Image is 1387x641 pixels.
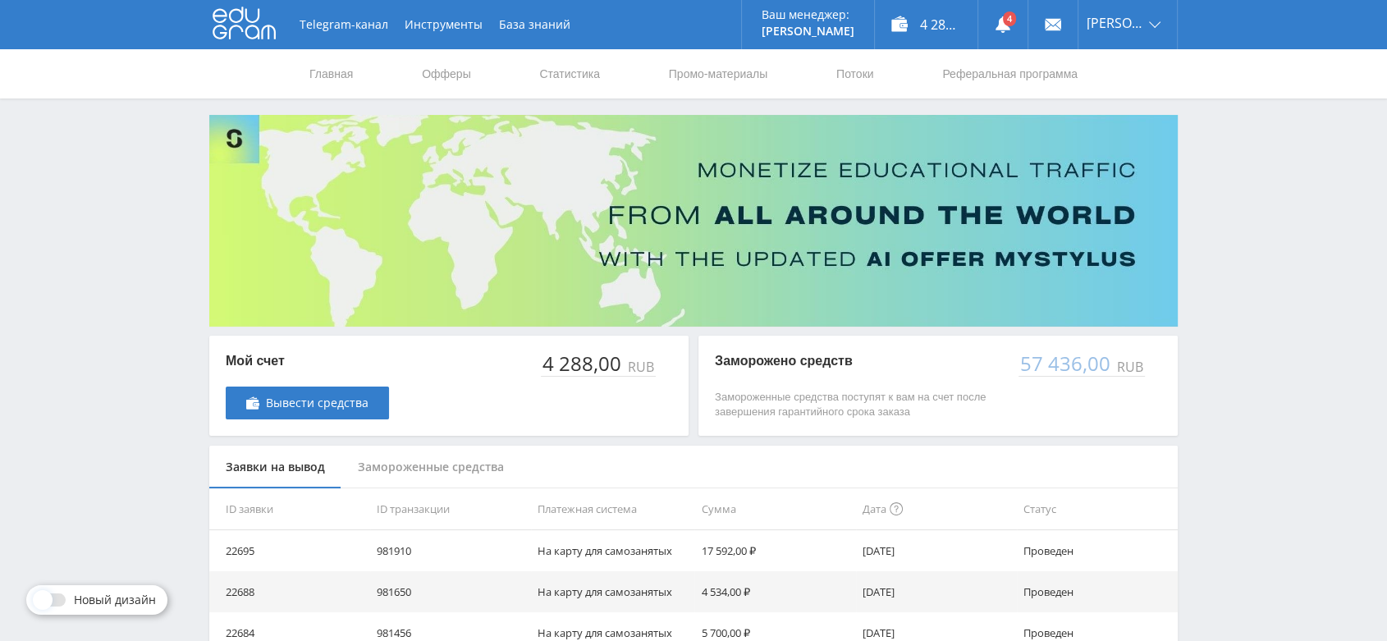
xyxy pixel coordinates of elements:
td: [DATE] [856,530,1017,571]
td: 22695 [209,530,370,571]
span: Новый дизайн [74,593,156,607]
th: ID заявки [209,488,370,530]
div: 4 288,00 [541,352,625,375]
td: 981910 [370,530,531,571]
p: [PERSON_NAME] [762,25,854,38]
td: 981650 [370,571,531,612]
a: Промо-материалы [667,49,769,98]
img: Banner [209,115,1178,327]
span: Вывести средства [266,396,368,410]
a: Вывести средства [226,387,389,419]
td: [DATE] [856,571,1017,612]
td: 17 592,00 ₽ [694,530,855,571]
a: Офферы [420,49,473,98]
th: ID транзакции [370,488,531,530]
div: Заявки на вывод [209,446,341,489]
p: Мой счет [226,352,389,370]
p: Замороженные средства поступят к вам на счет после завершения гарантийного срока заказа [715,390,1002,419]
p: Заморожено средств [715,352,1002,370]
a: Статистика [538,49,602,98]
td: На карту для самозанятых [531,530,694,571]
a: Потоки [835,49,876,98]
th: Платежная система [531,488,694,530]
td: Проведен [1017,530,1178,571]
span: [PERSON_NAME] [1087,16,1144,30]
td: 22688 [209,571,370,612]
th: Статус [1017,488,1178,530]
td: 4 534,00 ₽ [694,571,855,612]
th: Сумма [694,488,855,530]
div: RUB [1114,359,1145,374]
div: Замороженные средства [341,446,520,489]
div: 57 436,00 [1019,352,1114,375]
p: Ваш менеджер: [762,8,854,21]
td: Проведен [1017,571,1178,612]
td: На карту для самозанятых [531,571,694,612]
div: RUB [625,359,656,374]
a: Реферальная программа [941,49,1079,98]
th: Дата [856,488,1017,530]
a: Главная [308,49,355,98]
